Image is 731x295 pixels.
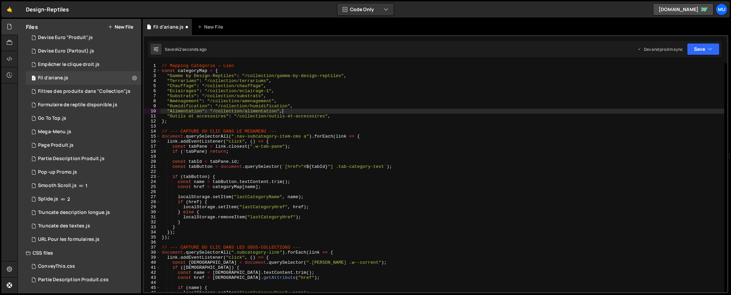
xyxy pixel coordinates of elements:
[26,5,69,13] div: Design-Reptiles
[144,210,160,215] div: 30
[26,23,38,31] h2: Files
[38,48,94,54] div: Devise Euro (Partout).js
[38,236,100,243] div: URL Pour les formulaires.js
[38,263,75,269] div: ConveyThis.css
[637,46,683,52] div: Dev and prod in sync
[144,194,160,199] div: 27
[144,270,160,275] div: 42
[144,205,160,210] div: 29
[144,240,160,245] div: 36
[85,183,87,188] span: 1
[26,206,141,219] div: 16910/46628.js
[144,169,160,174] div: 22
[337,3,394,15] button: Code Only
[144,159,160,164] div: 20
[144,280,160,285] div: 44
[177,46,206,52] div: 42 seconds ago
[26,139,141,152] div: 16910/46562.js
[26,112,141,125] div: 16910/46616.js
[144,174,160,179] div: 23
[144,124,160,129] div: 13
[144,73,160,78] div: 3
[144,88,160,94] div: 6
[38,35,93,41] div: Devise Euro "Produit".js
[144,220,160,225] div: 32
[38,75,68,81] div: Fil d'ariane.js
[144,104,160,109] div: 9
[26,219,141,233] div: 16910/46512.js
[144,189,160,194] div: 26
[144,129,160,134] div: 14
[144,250,160,255] div: 38
[67,196,70,202] span: 2
[38,115,66,121] div: Go To Top.js
[144,139,160,144] div: 16
[38,88,130,95] div: Filtres des produits dans "Collection".js
[38,102,117,108] div: Formulaire de reptile disponible.js
[144,114,160,119] div: 11
[18,246,141,260] div: CSS files
[26,31,141,44] div: 16910/47102.js
[144,285,160,290] div: 45
[38,196,58,202] div: Splide.js
[26,98,141,112] div: 16910/46617.js
[38,277,109,283] div: Partie Description Produit.css
[144,99,160,104] div: 8
[144,78,160,83] div: 4
[144,149,160,154] div: 18
[144,225,160,230] div: 33
[144,215,160,220] div: 31
[26,260,141,273] div: 16910/47020.css
[144,119,160,124] div: 12
[38,62,100,68] div: Empêcher le clique droit.js
[144,94,160,99] div: 7
[26,85,143,98] div: 16910/46494.js
[197,24,226,30] div: New File
[26,71,141,85] div: 16910/47140.js
[144,179,160,184] div: 24
[144,245,160,250] div: 37
[144,235,160,240] div: 35
[26,58,141,71] div: 16910/46629.js
[26,192,141,206] div: 16910/46295.js
[144,275,160,280] div: 43
[32,76,36,81] span: 1
[38,183,77,189] div: Smooth Scroll.js
[38,169,77,175] div: Pop-up Promo.js
[38,129,71,135] div: Mega-Menu.js
[653,3,714,15] a: [DOMAIN_NAME]
[26,233,141,246] div: 16910/46504.js
[144,184,160,189] div: 25
[144,164,160,169] div: 21
[144,109,160,114] div: 10
[153,24,184,30] div: Fil d'ariane.js
[144,83,160,88] div: 5
[144,134,160,139] div: 15
[38,210,110,216] div: Truncate description longue.js
[144,255,160,260] div: 39
[1,1,18,17] a: 🤙
[144,63,160,68] div: 1
[38,223,90,229] div: Truncate des textes.js
[26,273,141,287] div: 16910/46784.css
[26,44,141,58] div: Devise Euro (Partout).js
[165,46,206,52] div: Saved
[144,230,160,235] div: 34
[26,165,141,179] div: Pop-up Promo.js
[144,154,160,159] div: 19
[108,24,133,30] button: New File
[716,3,728,15] a: Mu
[144,199,160,205] div: 28
[38,156,105,162] div: Partie Description Produit.js
[26,152,141,165] div: 16910/46780.js
[144,260,160,265] div: 40
[38,142,74,148] div: Page Produit.js
[144,265,160,270] div: 41
[26,125,141,139] div: 16910/46591.js
[26,179,141,192] div: 16910/46296.js
[144,68,160,73] div: 2
[687,43,720,55] button: Save
[144,144,160,149] div: 17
